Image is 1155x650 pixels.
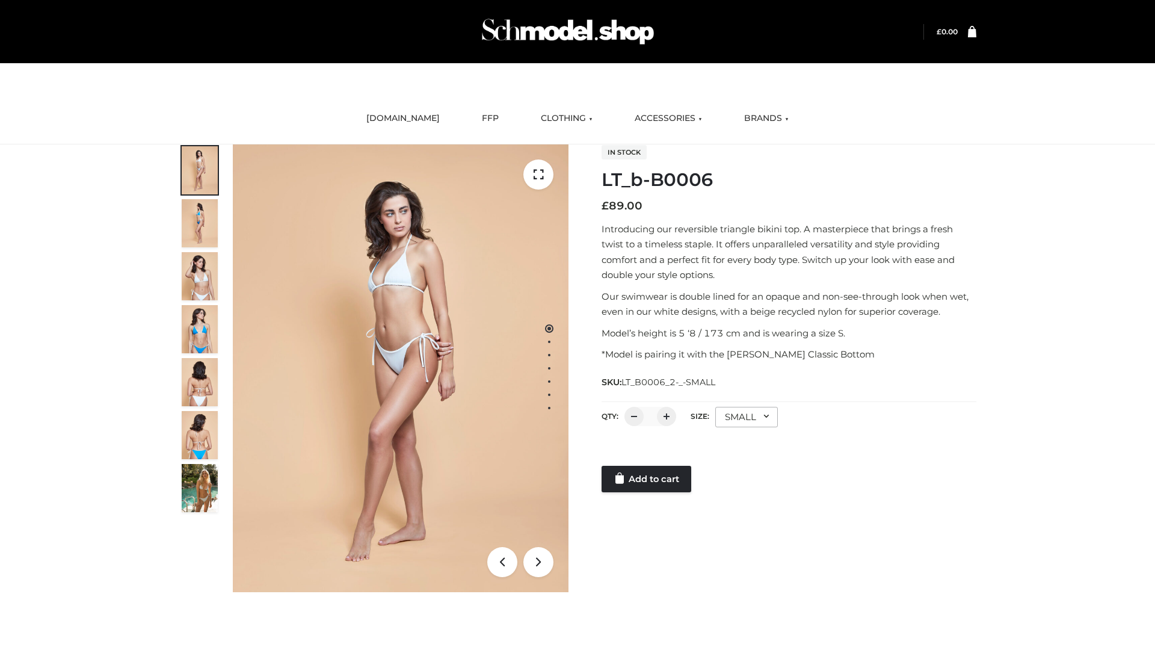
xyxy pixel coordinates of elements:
[182,358,218,406] img: ArielClassicBikiniTop_CloudNine_AzureSky_OW114ECO_7-scaled.jpg
[621,377,715,388] span: LT_B0006_2-_-SMALL
[602,199,642,212] bdi: 89.00
[937,27,958,36] a: £0.00
[715,407,778,427] div: SMALL
[182,252,218,300] img: ArielClassicBikiniTop_CloudNine_AzureSky_OW114ECO_3-scaled.jpg
[602,145,647,159] span: In stock
[532,105,602,132] a: CLOTHING
[602,347,976,362] p: *Model is pairing it with the [PERSON_NAME] Classic Bottom
[602,412,618,421] label: QTY:
[233,144,568,592] img: ArielClassicBikiniTop_CloudNine_AzureSky_OW114ECO_1
[602,289,976,320] p: Our swimwear is double lined for an opaque and non-see-through look when wet, even in our white d...
[602,375,716,389] span: SKU:
[182,411,218,459] img: ArielClassicBikiniTop_CloudNine_AzureSky_OW114ECO_8-scaled.jpg
[602,466,691,492] a: Add to cart
[735,105,798,132] a: BRANDS
[937,27,941,36] span: £
[602,221,976,283] p: Introducing our reversible triangle bikini top. A masterpiece that brings a fresh twist to a time...
[182,199,218,247] img: ArielClassicBikiniTop_CloudNine_AzureSky_OW114ECO_2-scaled.jpg
[602,169,976,191] h1: LT_b-B0006
[357,105,449,132] a: [DOMAIN_NAME]
[478,8,658,55] img: Schmodel Admin 964
[182,146,218,194] img: ArielClassicBikiniTop_CloudNine_AzureSky_OW114ECO_1-scaled.jpg
[937,27,958,36] bdi: 0.00
[182,464,218,512] img: Arieltop_CloudNine_AzureSky2.jpg
[182,305,218,353] img: ArielClassicBikiniTop_CloudNine_AzureSky_OW114ECO_4-scaled.jpg
[473,105,508,132] a: FFP
[602,199,609,212] span: £
[626,105,711,132] a: ACCESSORIES
[691,412,709,421] label: Size:
[602,326,976,341] p: Model’s height is 5 ‘8 / 173 cm and is wearing a size S.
